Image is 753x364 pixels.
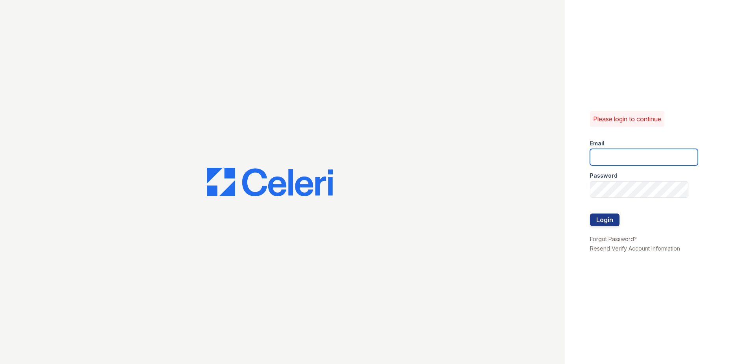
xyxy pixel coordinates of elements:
label: Email [590,139,605,147]
button: Login [590,214,619,226]
label: Password [590,172,618,180]
a: Resend Verify Account Information [590,245,680,252]
p: Please login to continue [593,114,661,124]
img: CE_Logo_Blue-a8612792a0a2168367f1c8372b55b34899dd931a85d93a1a3d3e32e68fde9ad4.png [207,168,333,196]
a: Forgot Password? [590,236,637,242]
